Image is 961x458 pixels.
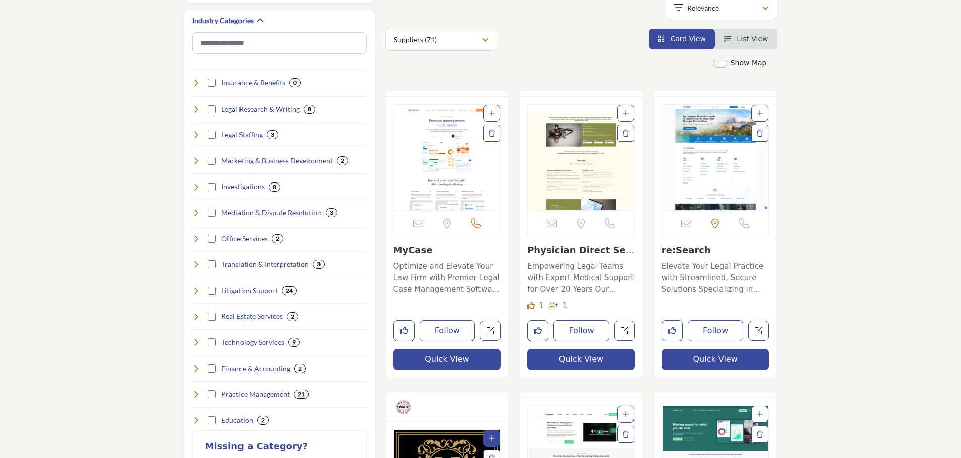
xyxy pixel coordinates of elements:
[273,184,276,191] b: 8
[221,181,265,192] h4: Investigations: Gathering information and evidence for cases
[394,105,501,210] a: Open Listing in new tab
[313,260,325,269] div: 3 Results For Translation & Interpretation
[282,286,297,295] div: 24 Results For Litigation Support
[326,208,337,217] div: 3 Results For Mediation & Dispute Resolution
[549,300,568,312] div: Followers
[757,109,763,117] a: Add To List
[304,105,315,114] div: 8 Results For Legal Research & Writing
[294,364,306,373] div: 2 Results For Finance & Accounting
[715,29,777,49] li: List View
[208,364,216,373] input: Select Finance & Accounting checkbox
[662,105,769,210] a: Open Listing in new tab
[208,416,216,424] input: Select Education checkbox
[393,261,501,295] p: Optimize and Elevate Your Law Firm with Premier Legal Case Management Software As a pioneering en...
[221,259,309,269] h4: Translation & Interpretation: Language services for multilingual legal matters
[489,109,495,117] a: Add To List
[286,287,293,294] b: 24
[208,157,216,165] input: Select Marketing & Business Development checkbox
[662,245,711,255] a: re:Search
[192,16,254,26] h2: Industry Categories
[221,78,285,88] h4: Insurance & Benefits: Mitigating risk and attracting talent through benefits
[394,35,437,45] p: Suppliers (71)
[662,349,769,370] button: Quick View
[420,320,475,341] button: Follow
[294,390,309,399] div: 21 Results For Practice Management
[731,58,767,68] label: Show Map
[221,156,333,166] h4: Marketing & Business Development: Helping law firms grow and attract clients
[221,363,290,374] h4: Finance & Accounting: Managing the financial aspects of the law practice
[208,79,216,87] input: Select Insurance & Benefits checkbox
[221,415,253,425] h4: Education
[208,235,216,243] input: Select Office Services checkbox
[393,320,415,341] button: Like listing
[337,156,348,165] div: 2 Results For Marketing & Business Development
[291,313,294,320] b: 2
[385,29,497,51] button: Suppliers (71)
[257,416,269,425] div: 2 Results For Education
[208,313,216,321] input: Select Real Estate Services checkbox
[737,35,768,43] span: List View
[221,208,322,218] h4: Mediation & Dispute Resolution: Facilitating settlement and resolving conflicts
[623,109,629,117] a: Add To List
[527,302,535,309] i: Like
[687,3,719,13] p: Relevance
[288,338,300,347] div: 9 Results For Technology Services
[208,390,216,398] input: Select Practice Management checkbox
[662,245,769,256] h3: re:Search
[208,105,216,113] input: Select Legal Research & Writing checkbox
[662,258,769,295] a: Elevate Your Legal Practice with Streamlined, Secure Solutions Specializing in providing exceptio...
[221,311,283,321] h4: Real Estate Services: Assisting with property matters in legal cases
[480,321,501,341] a: Open mycase in new tab
[623,410,629,418] a: Add To List
[662,261,769,295] p: Elevate Your Legal Practice with Streamlined, Secure Solutions Specializing in providing exceptio...
[221,104,300,114] h4: Legal Research & Writing: Assisting with legal research and document drafting
[221,286,278,296] h4: Litigation Support: Services to assist during litigation process
[527,349,635,370] button: Quick View
[341,157,344,164] b: 2
[394,105,501,210] img: MyCase
[527,320,548,341] button: Like listing
[287,312,298,321] div: 2 Results For Real Estate Services
[688,320,744,341] button: Follow
[292,339,296,346] b: 9
[393,245,433,255] a: MyCase
[221,234,268,244] h4: Office Services: Products and services for the law office environment
[221,389,290,399] h4: Practice Management: Improving organization and efficiency of law practice
[272,234,283,243] div: 2 Results For Office Services
[293,79,297,86] b: 0
[208,209,216,217] input: Select Mediation & Dispute Resolution checkbox
[393,245,501,256] h3: MyCase
[298,391,305,398] b: 21
[192,32,367,54] input: Search Category
[527,258,635,295] a: Empowering Legal Teams with Expert Medical Support for Over 20 Years Our company is dedicated to ...
[527,245,635,256] h3: Physician Direct Services
[670,35,705,43] span: Card View
[317,261,321,268] b: 3
[563,301,568,310] span: 1
[308,106,311,113] b: 8
[527,261,635,295] p: Empowering Legal Teams with Expert Medical Support for Over 20 Years Our company is dedicated to ...
[208,183,216,191] input: Select Investigations checkbox
[757,410,763,418] a: Add To List
[208,338,216,346] input: Select Technology Services checkbox
[289,78,301,87] div: 0 Results For Insurance & Benefits
[553,320,609,341] button: Follow
[267,130,278,139] div: 3 Results For Legal Staffing
[330,209,333,216] b: 3
[539,301,544,310] span: 1
[261,417,265,424] b: 2
[271,131,274,138] b: 3
[527,245,634,266] a: Physician Direct Ser...
[393,258,501,295] a: Optimize and Elevate Your Law Firm with Premier Legal Case Management Software As a pioneering en...
[748,321,769,341] a: Open research in new tab
[208,260,216,268] input: Select Translation & Interpretation checkbox
[614,321,635,341] a: Open physician-direct-services in new tab
[649,29,715,49] li: Card View
[528,105,634,210] img: Physician Direct Services
[489,434,495,442] a: Add To List
[662,105,769,210] img: re:Search
[658,35,706,43] a: View Card
[298,365,302,372] b: 2
[208,131,216,139] input: Select Legal Staffing checkbox
[221,337,284,347] h4: Technology Services: IT support, software, hardware for law firms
